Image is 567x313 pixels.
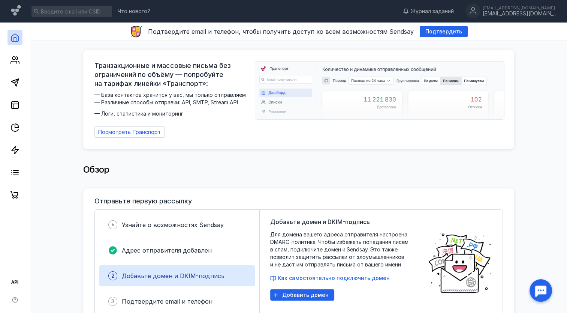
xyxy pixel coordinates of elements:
[94,126,165,138] a: Посмотреть Транспорт
[270,217,370,226] span: Добавьте домен и DKIM-подпись
[420,26,468,37] button: Подтвердить
[270,289,334,301] button: Добавить домен
[111,272,115,280] span: 2
[148,28,414,35] span: Подтвердите email и телефон, чтобы получить доступ ко всем возможностям Sendsay
[399,8,458,15] a: Журнал заданий
[122,221,224,229] span: Узнайте о возможностях Sendsay
[270,231,420,268] span: Для домена вашего адреса отправителя настроена DMARC-политика. Чтобы избежать попадания писем в с...
[255,62,504,119] img: dashboard-transport-banner
[94,61,250,88] span: Транзакционные и массовые письма без ограничений по объёму — попробуйте на тарифах линейки «Транс...
[122,247,212,254] span: Адрес отправителя добавлен
[98,129,161,135] span: Посмотреть Транспорт
[122,272,224,280] span: Добавьте домен и DKIM-подпись
[118,9,150,14] span: Что нового?
[94,91,250,117] span: — База контактов хранится у вас, мы только отправляем — Различные способы отправки: API, SMTP, St...
[428,231,492,295] img: poster
[425,29,462,35] span: Подтвердить
[114,9,154,14] a: Что нового?
[111,298,115,305] span: 3
[282,292,329,298] span: Добавить домен
[122,298,212,305] span: Подтвердите email и телефон
[83,164,109,175] span: Обзор
[270,274,390,282] button: Как самостоятельно подключить домен
[94,197,192,205] h3: Отправьте первую рассылку
[411,8,454,15] span: Журнал заданий
[31,6,112,17] input: Введите email или CSID
[278,275,390,281] span: Как самостоятельно подключить домен
[483,6,558,10] div: [EMAIL_ADDRESS][DOMAIN_NAME]
[483,11,558,17] div: [EMAIL_ADDRESS][DOMAIN_NAME]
